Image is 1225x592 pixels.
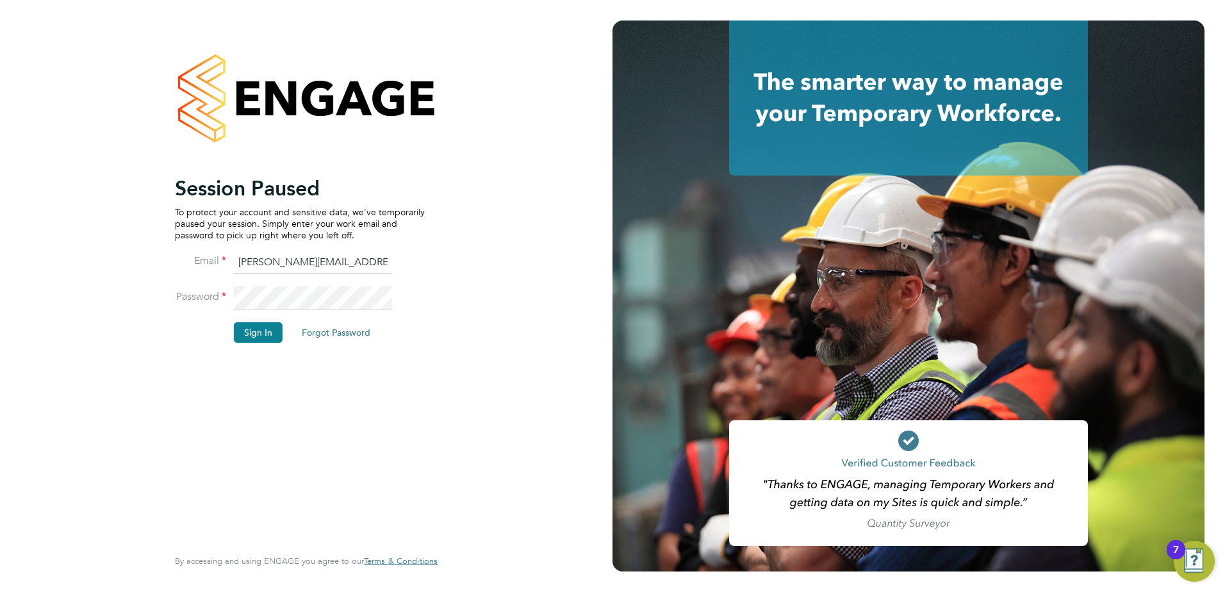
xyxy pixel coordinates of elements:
[175,206,425,242] p: To protect your account and sensitive data, we've temporarily paused your session. Simply enter y...
[175,290,226,304] label: Password
[292,322,381,343] button: Forgot Password
[1173,550,1179,566] div: 7
[1174,541,1215,582] button: Open Resource Center, 7 new notifications
[364,556,438,566] a: Terms & Conditions
[234,251,392,274] input: Enter your work email...
[175,176,425,201] h2: Session Paused
[234,322,283,343] button: Sign In
[175,254,226,268] label: Email
[175,555,438,566] span: By accessing and using ENGAGE you agree to our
